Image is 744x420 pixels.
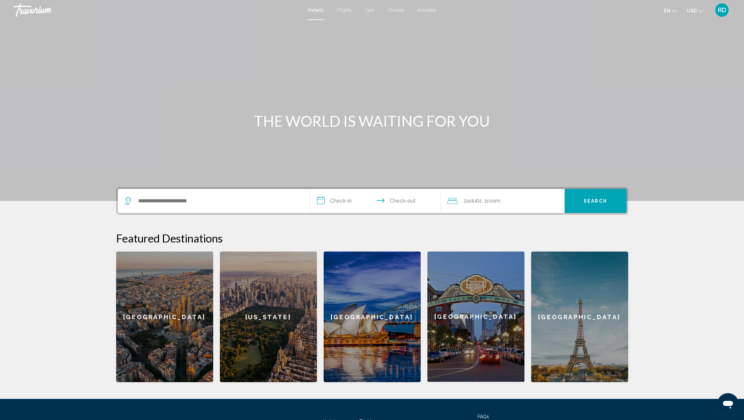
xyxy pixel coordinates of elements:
a: Travorium [13,3,301,17]
h1: THE WORLD IS WAITING FOR YOU [247,112,498,130]
span: Room [487,198,500,204]
span: RD [718,7,726,13]
span: Search [584,199,607,204]
a: FAQs [478,414,489,419]
a: [GEOGRAPHIC_DATA] [427,252,524,382]
button: User Menu [713,3,731,17]
a: Activities [417,7,436,13]
a: Cruises [388,7,404,13]
span: USD [687,8,697,13]
button: Change language [664,6,677,15]
h2: Featured Destinations [116,231,628,245]
button: Change currency [687,6,703,15]
span: , 1 [482,196,500,206]
a: Cars [365,7,375,13]
a: [GEOGRAPHIC_DATA] [531,252,628,382]
a: [GEOGRAPHIC_DATA] [116,252,213,382]
iframe: Button to launch messaging window [717,393,739,415]
button: Search [565,189,627,213]
span: 2 [464,196,482,206]
a: [GEOGRAPHIC_DATA] [324,252,421,382]
span: en [664,8,670,13]
div: Search widget [118,189,627,213]
a: Hotels [308,7,324,13]
button: Check in and out dates [310,189,441,213]
span: Adults [467,198,482,204]
a: [US_STATE] [220,252,317,382]
button: Travelers: 2 adults, 0 children [441,189,565,213]
a: Flights [337,7,351,13]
